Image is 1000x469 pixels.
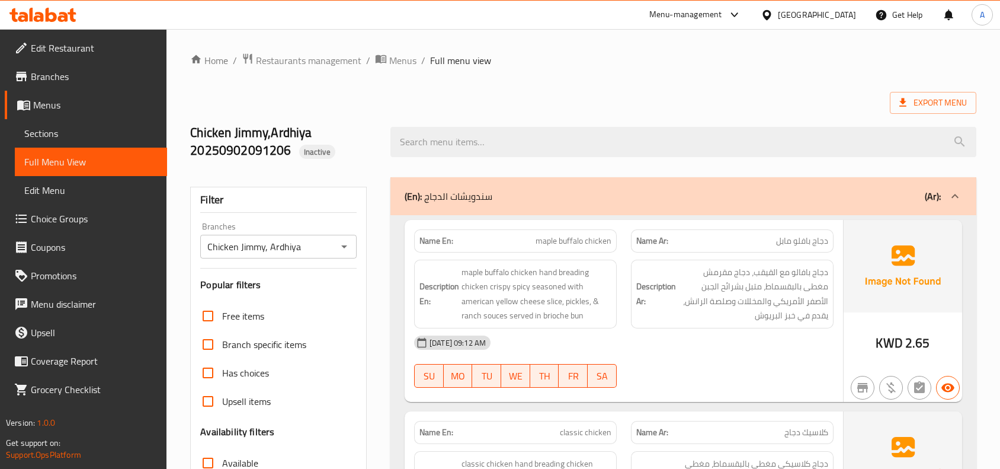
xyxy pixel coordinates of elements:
[5,62,167,91] a: Branches
[851,376,874,400] button: Not branch specific item
[5,347,167,375] a: Coverage Report
[5,318,167,347] a: Upsell
[905,331,930,355] span: 2.65
[299,146,335,158] span: Inactive
[925,187,941,205] b: (Ar):
[190,124,376,159] h2: Chicken Jimmy,Ardhiya 20250902091206
[200,278,357,292] h3: Popular filters
[15,148,167,176] a: Full Menu View
[414,364,444,388] button: SU
[6,447,81,462] a: Support.OpsPlatform
[592,368,612,385] span: SA
[24,183,158,197] span: Edit Menu
[778,8,856,21] div: [GEOGRAPHIC_DATA]
[405,187,422,205] b: (En):
[200,425,274,439] h3: Availability filters
[33,98,158,112] span: Menus
[876,331,902,355] span: KWD
[448,368,468,385] span: MO
[366,53,370,68] li: /
[5,91,167,119] a: Menus
[24,126,158,141] span: Sections
[389,53,416,68] span: Menus
[559,364,588,388] button: FR
[636,279,676,308] strong: Description Ar:
[649,8,722,22] div: Menu-management
[530,364,559,388] button: TH
[879,376,903,400] button: Purchased item
[375,53,416,68] a: Menus
[784,426,828,439] span: كلاسيك دجاج
[636,426,668,439] strong: Name Ar:
[256,53,361,68] span: Restaurants management
[430,53,491,68] span: Full menu view
[5,233,167,261] a: Coupons
[222,394,271,409] span: Upsell items
[5,34,167,62] a: Edit Restaurant
[222,309,264,323] span: Free items
[421,53,425,68] li: /
[536,235,611,247] span: maple buffalo chicken
[233,53,237,68] li: /
[190,53,976,68] nav: breadcrumb
[560,426,611,439] span: classic chicken
[419,279,459,308] strong: Description En:
[477,368,496,385] span: TU
[425,337,491,349] span: [DATE] 09:12 AM
[190,53,228,68] a: Home
[776,235,828,247] span: دجاج بافلو مابل
[5,375,167,404] a: Grocery Checklist
[980,8,985,21] span: A
[15,119,167,148] a: Sections
[37,415,55,430] span: 1.0.0
[222,337,306,352] span: Branch specific items
[844,220,962,312] img: Ae5nvW7+0k+MAAAAAElFTkSuQmCC
[31,326,158,340] span: Upsell
[6,415,35,430] span: Version:
[472,364,501,388] button: TU
[5,205,167,233] a: Choice Groups
[419,368,439,385] span: SU
[31,212,158,226] span: Choice Groups
[563,368,583,385] span: FR
[890,92,976,114] span: Export Menu
[31,354,158,368] span: Coverage Report
[24,155,158,169] span: Full Menu View
[390,177,976,215] div: (En): سندويشات الدجاج(Ar):
[588,364,617,388] button: SA
[5,290,167,318] a: Menu disclaimer
[15,176,167,205] a: Edit Menu
[501,364,530,388] button: WE
[5,261,167,290] a: Promotions
[336,238,352,255] button: Open
[419,426,453,439] strong: Name En:
[678,265,828,323] span: دجاج بافالو مع القيقب، دجاج مقرمش مغطى بالبقسماط، متبل بشرائح الجبن الأصفر الأمريكي والمخللات وصل...
[6,435,60,451] span: Get support on:
[31,69,158,84] span: Branches
[405,189,492,203] p: سندويشات الدجاج
[222,366,269,380] span: Has choices
[899,95,967,110] span: Export Menu
[31,297,158,311] span: Menu disclaimer
[31,382,158,397] span: Grocery Checklist
[299,145,335,159] div: Inactive
[908,376,931,400] button: Not has choices
[419,235,453,247] strong: Name En:
[200,187,357,213] div: Filter
[31,240,158,254] span: Coupons
[636,235,668,247] strong: Name Ar:
[390,127,976,157] input: search
[506,368,525,385] span: WE
[31,269,158,283] span: Promotions
[242,53,361,68] a: Restaurants management
[444,364,473,388] button: MO
[31,41,158,55] span: Edit Restaurant
[535,368,555,385] span: TH
[461,265,611,323] span: maple buffalo chicken hand breading chicken crispy spicy seasoned with american yellow cheese sli...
